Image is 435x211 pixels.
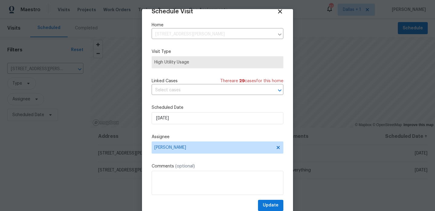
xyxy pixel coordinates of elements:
button: Open [275,86,284,95]
label: Scheduled Date [152,105,283,111]
label: Assignee [152,134,283,140]
span: 29 [239,79,245,83]
span: There are case s for this home [220,78,283,84]
input: Enter in an address [152,30,274,39]
label: Home [152,22,283,28]
span: High Utility Usage [154,59,281,65]
label: Visit Type [152,49,283,55]
span: (optional) [175,164,195,168]
span: Close [277,8,283,15]
span: Schedule Visit [152,8,193,15]
label: Comments [152,163,283,169]
button: Update [258,200,283,211]
span: Linked Cases [152,78,178,84]
input: Select cases [152,86,266,95]
span: Update [263,202,279,209]
input: M/D/YYYY [152,112,283,124]
span: [PERSON_NAME] [154,145,273,150]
